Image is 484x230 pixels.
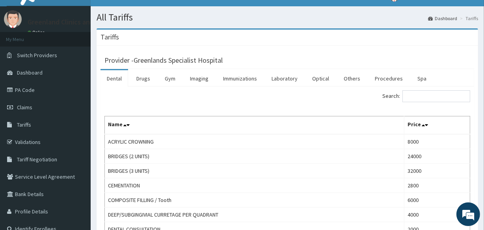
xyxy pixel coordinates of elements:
[105,193,404,208] td: COMPOSITE FILLING / Tooth
[402,90,470,102] input: Search:
[404,178,470,193] td: 2800
[17,156,57,163] span: Tariff Negotiation
[369,70,409,87] a: Procedures
[217,70,263,87] a: Immunizations
[184,70,215,87] a: Imaging
[101,70,128,87] a: Dental
[404,208,470,222] td: 4000
[105,178,404,193] td: CEMENTATION
[17,121,31,128] span: Tariffs
[265,70,304,87] a: Laboratory
[28,30,47,35] a: Online
[411,70,433,87] a: Spa
[404,116,470,135] th: Price
[306,70,335,87] a: Optical
[17,52,57,59] span: Switch Providers
[458,15,478,22] li: Tariffs
[101,34,119,41] h3: Tariffs
[4,150,150,177] textarea: Type your message and hit 'Enter'
[104,57,223,64] h3: Provider - Greenlands Specialist Hospital
[428,15,457,22] a: Dashboard
[97,12,478,22] h1: All Tariffs
[337,70,367,87] a: Others
[105,208,404,222] td: DEEP/SUBGINGIVIAL CURRETAGE PER QUADRANT
[105,134,404,149] td: ACRYLIC CROWNING
[404,149,470,164] td: 24000
[17,69,43,76] span: Dashboard
[404,164,470,178] td: 32000
[105,149,404,164] td: BRIDGES (2 UNITS)
[4,10,22,28] img: User Image
[404,134,470,149] td: 8000
[105,164,404,178] td: BRIDGES (3 UNITS)
[46,66,109,146] span: We're online!
[105,116,404,135] th: Name
[28,19,125,26] p: Greenland Clinics and Maternity
[130,70,156,87] a: Drugs
[41,44,132,54] div: Chat with us now
[17,104,32,111] span: Claims
[404,193,470,208] td: 6000
[129,4,148,23] div: Minimize live chat window
[158,70,182,87] a: Gym
[15,39,32,59] img: d_794563401_company_1708531726252_794563401
[382,90,470,102] label: Search:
